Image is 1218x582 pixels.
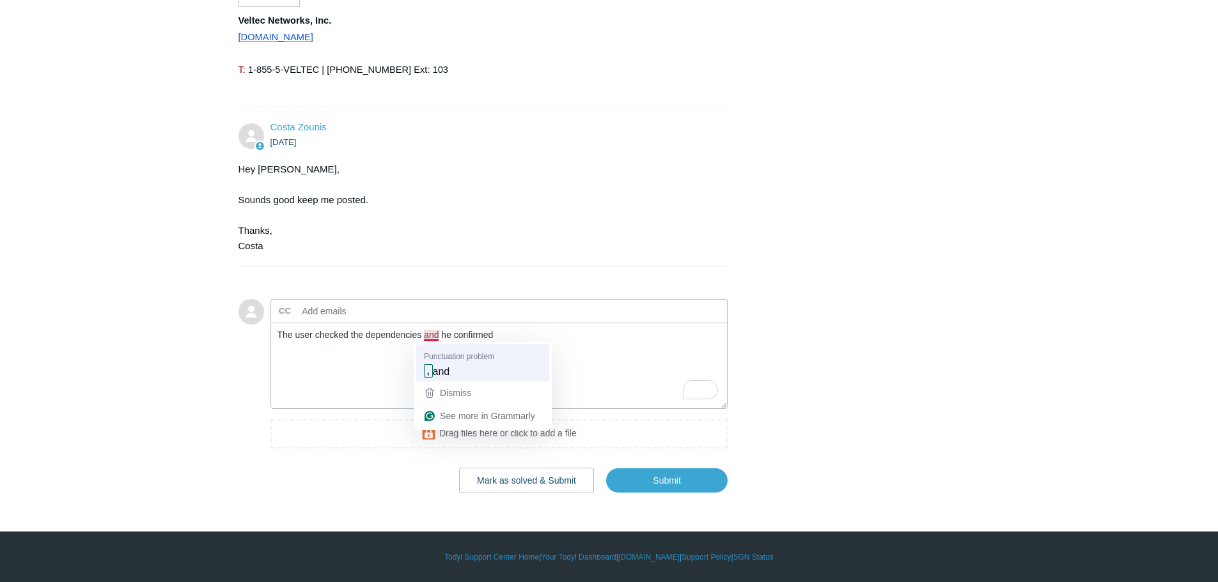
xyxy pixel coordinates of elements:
[270,323,728,409] textarea: To enrich screen reader interactions, please activate Accessibility in Grammarly extension settings
[297,302,435,321] input: Add emails
[270,137,297,147] time: 09/29/2025, 09:41
[682,551,731,563] a: Support Policy
[238,551,980,563] div: | | | |
[279,302,291,321] label: CC
[444,551,539,563] a: Todyl Support Center Home
[733,551,774,563] a: SGN Status
[541,551,616,563] a: Your Todyl Dashboard
[238,65,243,75] span: T
[243,65,448,75] span: : 1-855-5-VELTEC | [PHONE_NUMBER] Ext: 103
[606,468,728,493] input: Submit
[238,15,332,26] span: Veltec Networks, Inc.
[238,162,715,254] div: Hey [PERSON_NAME], Sounds good keep me posted. Thanks, Costa
[238,32,313,42] a: [DOMAIN_NAME]
[270,121,327,132] a: Costa Zounis
[618,551,680,563] a: [DOMAIN_NAME]
[459,468,594,493] button: Mark as solved & Submit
